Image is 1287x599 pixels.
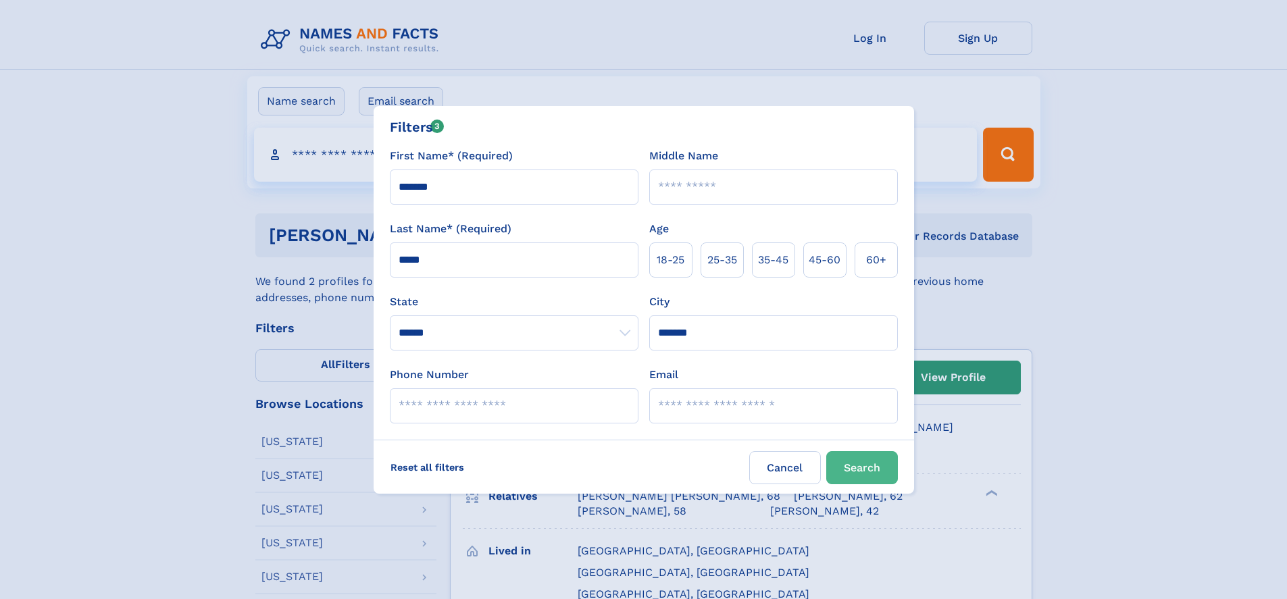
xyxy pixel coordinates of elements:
[649,367,678,383] label: Email
[390,294,638,310] label: State
[390,117,445,137] div: Filters
[649,294,670,310] label: City
[758,252,788,268] span: 35‑45
[649,148,718,164] label: Middle Name
[749,451,821,484] label: Cancel
[382,451,473,484] label: Reset all filters
[809,252,840,268] span: 45‑60
[649,221,669,237] label: Age
[390,221,511,237] label: Last Name* (Required)
[657,252,684,268] span: 18‑25
[390,367,469,383] label: Phone Number
[866,252,886,268] span: 60+
[826,451,898,484] button: Search
[707,252,737,268] span: 25‑35
[390,148,513,164] label: First Name* (Required)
